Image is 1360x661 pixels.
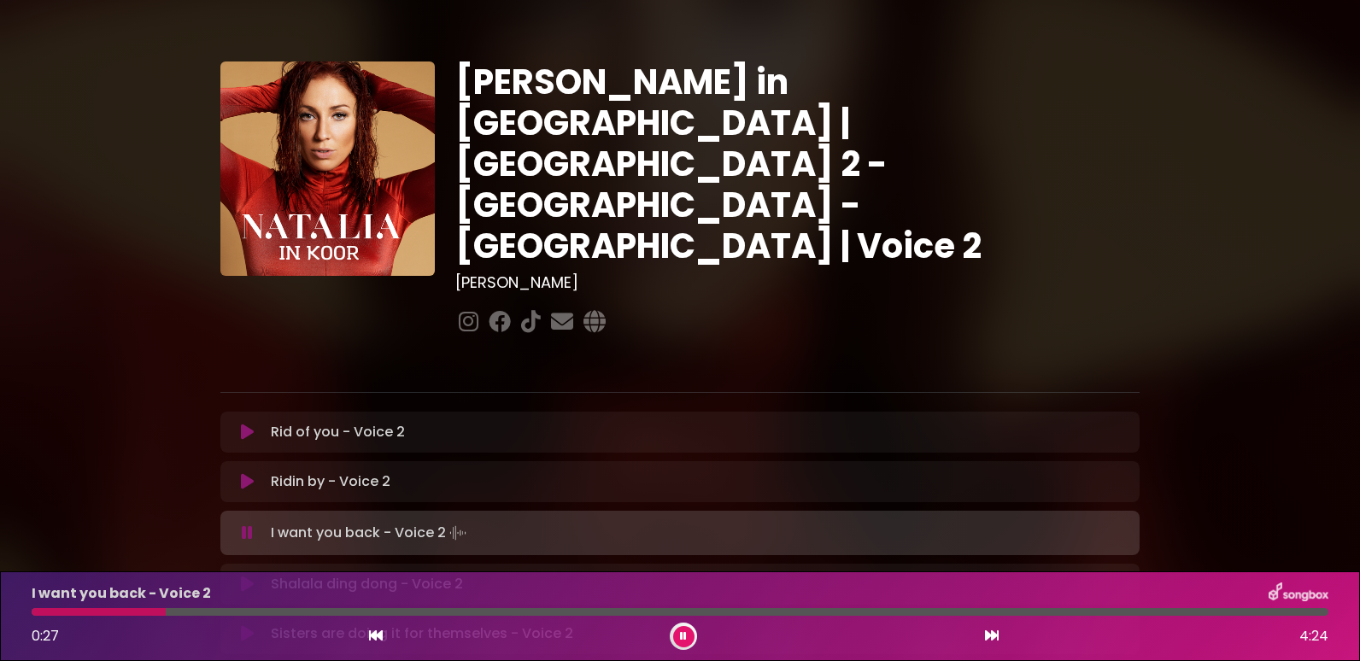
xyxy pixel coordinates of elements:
[32,626,59,646] span: 0:27
[271,422,405,442] p: Rid of you - Voice 2
[455,273,1140,292] h3: [PERSON_NAME]
[220,61,435,276] img: YTVS25JmS9CLUqXqkEhs
[32,583,211,604] p: I want you back - Voice 2
[446,521,470,545] img: waveform4.gif
[271,471,390,492] p: Ridin by - Voice 2
[1269,582,1328,605] img: songbox-logo-white.png
[455,61,1140,266] h1: [PERSON_NAME] in [GEOGRAPHIC_DATA] | [GEOGRAPHIC_DATA] 2 - [GEOGRAPHIC_DATA] - [GEOGRAPHIC_DATA] ...
[1299,626,1328,646] span: 4:24
[271,521,470,545] p: I want you back - Voice 2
